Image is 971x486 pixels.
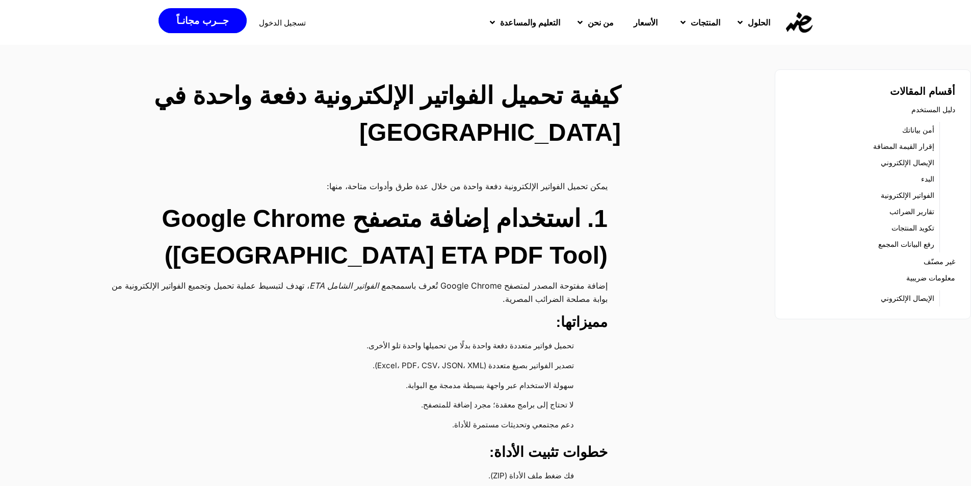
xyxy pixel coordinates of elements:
a: التعليم والمساعدة [480,9,567,36]
span: جــرب مجانـاً [176,16,228,25]
li: تحميل فواتير متعددة دفعة واحدة بدلًا من تحميلها واحدة تلو الأخرى. [110,337,587,356]
span: من نحن [588,16,614,29]
a: تسجيل الدخول [259,19,306,27]
span: المنتجات [691,16,720,29]
a: من نحن [567,9,621,36]
a: البدء [921,172,934,186]
a: المنتجات [670,9,727,36]
img: eDariba [786,12,812,33]
a: الإيصال الإلكتروني [881,291,934,305]
li: لا تحتاج إلى برامج معقدة؛ مجرد إضافة للمتصفح. [110,396,587,416]
a: الإيصال الإلكتروني [881,156,934,170]
a: تكويد المنتجات [891,221,934,235]
p: يمكن تحميل الفواتير الإلكترونية دفعة واحدة من خلال عدة طرق وأدوات متاحة، منها: [100,180,608,193]
span: الحلول [748,16,770,29]
a: أمن بياناتك [902,123,934,137]
h2: كيفية تحميل الفواتير الإلكترونية دفعة واحدة في [GEOGRAPHIC_DATA] [112,78,621,151]
a: الأسعار [621,9,670,36]
a: الفواتير الإلكترونية [881,188,934,202]
a: الحلول [727,9,777,36]
h2: 1. استخدام إضافة متصفح Google Chrome ([GEOGRAPHIC_DATA] ETA PDF Tool) [100,200,608,274]
em: مجمع الفواتير الشامل ETA [309,280,400,291]
p: إضافة مفتوحة المصدر لمتصفح Google Chrome تُعرف باسم ، تهدف لتبسيط عملية تحميل وتجميع الفواتير الإ... [100,279,608,305]
h3: مميزاتها: [100,313,608,331]
a: جــرب مجانـاً [159,8,246,33]
h3: خطوات تثبيت الأداة: [100,443,608,462]
a: إقرار القيمة المضافة [873,139,934,154]
a: دليل المستخدم [911,103,955,117]
li: سهولة الاستخدام عبر واجهة بسيطة مدمجة مع البوابة. [110,376,587,396]
span: الأسعار [634,16,658,29]
span: التعليم والمساعدة [500,16,560,29]
a: رفع البيانات المجمع [878,237,934,251]
a: غير مصنّف [924,254,955,269]
a: معلومات ضريبية [906,271,955,285]
li: تصدير الفواتير بصيغ متعددة (Excel، PDF، CSV، JSON، XML). [110,356,587,376]
strong: أقسام المقالات [890,86,955,97]
a: تقارير الضرائب [889,204,934,219]
li: دعم مجتمعي وتحديثات مستمرة للأداة. [110,416,587,436]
